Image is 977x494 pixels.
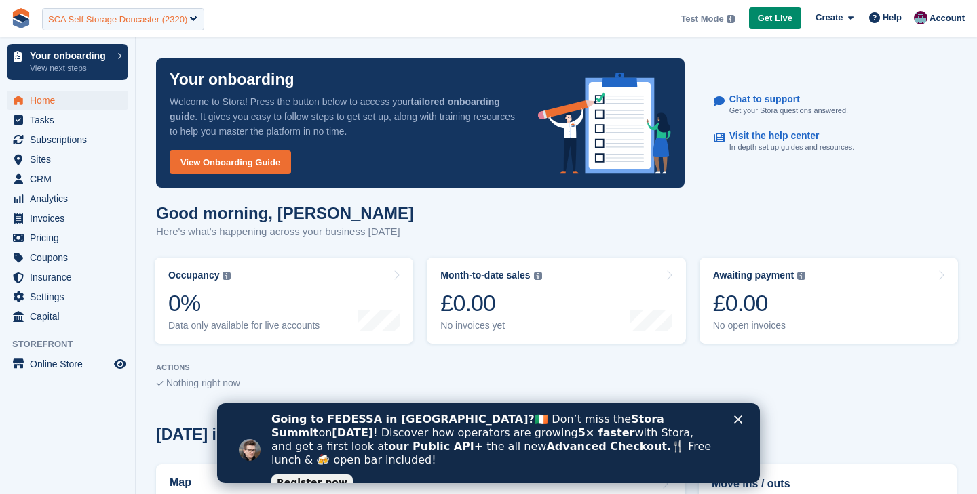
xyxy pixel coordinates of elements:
span: Get Live [758,12,792,25]
a: menu [7,130,128,149]
a: View Onboarding Guide [170,150,291,174]
p: ACTIONS [156,363,957,372]
p: Chat to support [729,94,837,105]
div: SCA Self Storage Doncaster (2320) [48,13,187,26]
div: Close [517,12,531,20]
a: menu [7,287,128,306]
a: menu [7,268,128,287]
span: Invoices [30,209,111,228]
div: £0.00 [713,289,806,317]
a: Register now [54,71,136,87]
span: CRM [30,169,111,188]
a: Visit the help center In-depth set up guides and resources. [714,123,944,160]
a: menu [7,91,128,110]
a: menu [7,354,128,373]
a: Month-to-date sales £0.00 No invoices yet [427,258,685,344]
img: icon-info-grey-7440780725fd019a000dd9b08b2336e03edf1995a4989e88bcd33f0948082b44.svg [797,272,805,280]
p: Your onboarding [170,72,294,87]
img: stora-icon-8386f47178a22dfd0bd8f6a31ec36ba5ce8667c1dd55bd0f319d3a0aa187defe.svg [11,8,31,28]
a: menu [7,110,128,129]
h2: Map [170,476,191,489]
p: Visit the help center [729,130,844,142]
span: Create [816,11,843,24]
p: In-depth set up guides and resources. [729,142,855,153]
a: Your onboarding View next steps [7,44,128,80]
div: Month-to-date sales [440,270,530,281]
img: onboarding-info-6c161a55d2c0e0a8cae90662b2fe09162a5109e8cc188191df67fb4f79e88e88.svg [538,73,671,174]
span: Help [883,11,902,24]
div: £0.00 [440,289,541,317]
h2: [DATE] in [GEOGRAPHIC_DATA] [156,426,397,444]
span: Account [930,12,965,25]
p: Get your Stora questions answered. [729,105,848,117]
span: Capital [30,307,111,326]
span: Test Mode [681,12,723,26]
div: Occupancy [168,270,219,281]
span: Subscriptions [30,130,111,149]
img: icon-info-grey-7440780725fd019a000dd9b08b2336e03edf1995a4989e88bcd33f0948082b44.svg [534,272,542,280]
p: View next steps [30,62,111,75]
a: Occupancy 0% Data only available for live accounts [155,258,413,344]
span: Settings [30,287,111,306]
span: Coupons [30,248,111,267]
a: menu [7,209,128,228]
div: Awaiting payment [713,270,794,281]
div: 0% [168,289,320,317]
p: Your onboarding [30,51,111,60]
a: menu [7,307,128,326]
div: No invoices yet [440,320,541,331]
p: Welcome to Stora! Press the button below to access your . It gives you easy to follow steps to ge... [170,94,516,139]
a: Awaiting payment £0.00 No open invoices [700,258,958,344]
iframe: Intercom live chat banner [217,403,760,483]
img: Brian Young [914,11,927,24]
img: icon-info-grey-7440780725fd019a000dd9b08b2336e03edf1995a4989e88bcd33f0948082b44.svg [727,15,735,23]
a: menu [7,189,128,208]
img: icon-info-grey-7440780725fd019a000dd9b08b2336e03edf1995a4989e88bcd33f0948082b44.svg [223,272,231,280]
a: menu [7,248,128,267]
a: menu [7,228,128,247]
a: menu [7,150,128,169]
img: blank_slate_check_icon-ba018cac091ee9be17c0a81a6c232d5eb81de652e7a59be601be346b1b6ddf79.svg [156,381,164,386]
span: Analytics [30,189,111,208]
a: Get Live [749,7,801,30]
a: Chat to support Get your Stora questions answered. [714,87,944,124]
span: Home [30,91,111,110]
p: Here's what's happening across your business [DATE] [156,224,414,240]
h1: Good morning, [PERSON_NAME] [156,204,414,222]
a: menu [7,169,128,188]
span: Storefront [12,337,135,351]
div: No open invoices [713,320,806,331]
h2: Move ins / outs [712,476,944,492]
span: Tasks [30,110,111,129]
span: Pricing [30,228,111,247]
div: Data only available for live accounts [168,320,320,331]
a: Preview store [112,356,128,372]
span: Online Store [30,354,111,373]
span: Nothing right now [166,377,240,388]
span: Sites [30,150,111,169]
span: Insurance [30,268,111,287]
